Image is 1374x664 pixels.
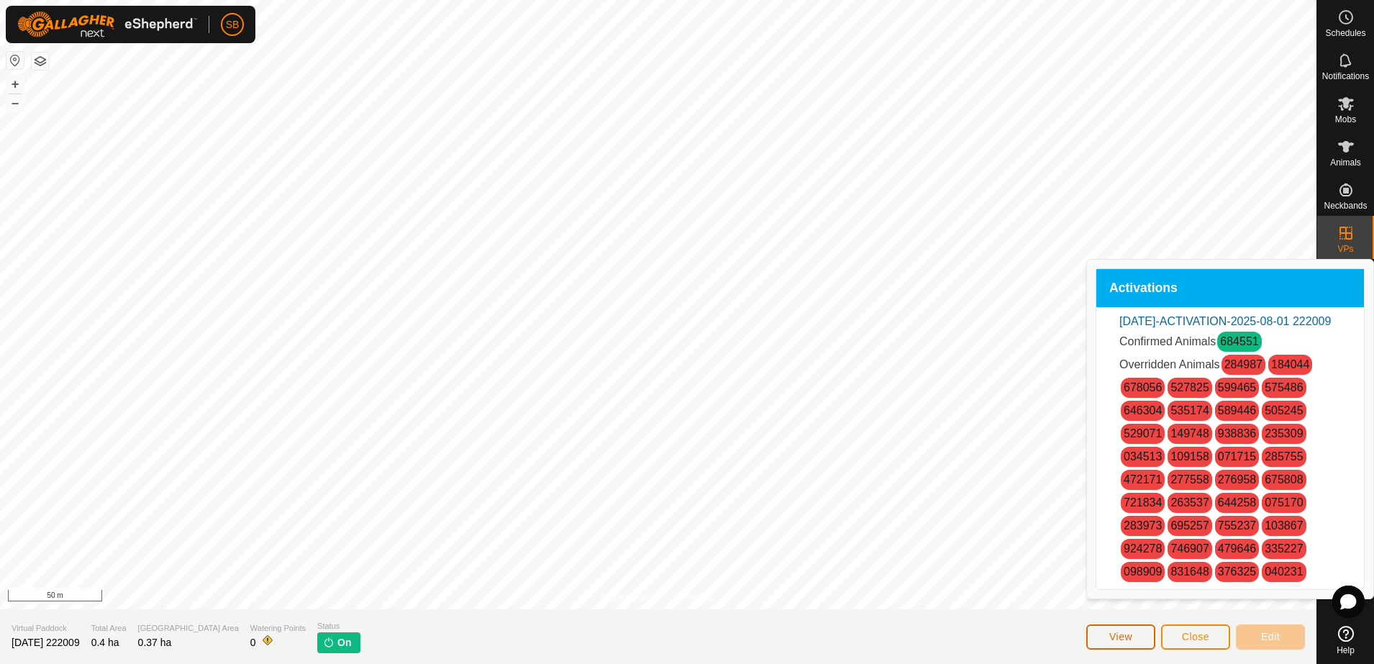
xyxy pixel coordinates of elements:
button: + [6,76,24,93]
span: Edit [1261,631,1280,642]
a: 376325 [1218,565,1256,578]
a: 938836 [1218,427,1256,440]
a: 109158 [1170,450,1209,463]
a: 472171 [1124,473,1162,486]
a: 276958 [1218,473,1256,486]
a: 924278 [1124,542,1162,555]
span: Schedules [1325,29,1365,37]
a: 644258 [1218,496,1256,509]
span: Mobs [1335,115,1356,124]
span: View [1109,631,1132,642]
a: 721834 [1124,496,1162,509]
a: 103867 [1265,519,1303,532]
span: VPs [1337,245,1353,253]
span: Overridden Animals [1119,358,1220,370]
a: 678056 [1124,381,1162,394]
a: 285755 [1265,450,1303,463]
a: 599465 [1218,381,1256,394]
span: Total Area [91,622,127,635]
a: 589446 [1218,404,1256,417]
a: 646304 [1124,404,1162,417]
a: 755237 [1218,519,1256,532]
a: 746907 [1170,542,1209,555]
a: 575486 [1265,381,1303,394]
a: 675808 [1265,473,1303,486]
a: 527825 [1170,381,1209,394]
span: 0.4 ha [91,637,119,648]
span: Virtual Paddock [12,622,80,635]
a: 529071 [1124,427,1162,440]
a: 283973 [1124,519,1162,532]
span: 0.37 ha [138,637,172,648]
a: 505245 [1265,404,1303,417]
a: 335227 [1265,542,1303,555]
button: – [6,94,24,112]
a: [DATE]-ACTIVATION-2025-08-01 222009 [1119,315,1331,327]
a: 184044 [1271,358,1309,370]
a: 263537 [1170,496,1209,509]
span: Confirmed Animals [1119,335,1216,347]
span: Watering Points [250,622,306,635]
a: 075170 [1265,496,1303,509]
span: [DATE] 222009 [12,637,80,648]
a: Help [1317,620,1374,660]
button: View [1086,624,1155,650]
a: 040231 [1265,565,1303,578]
a: Contact Us [673,591,715,604]
button: Reset Map [6,52,24,69]
a: 277558 [1170,473,1209,486]
span: Neckbands [1324,201,1367,210]
span: 0 [250,637,256,648]
a: 149748 [1170,427,1209,440]
button: Map Layers [32,53,49,70]
span: Status [317,620,360,632]
a: Privacy Policy [601,591,655,604]
a: 831648 [1170,565,1209,578]
a: 695257 [1170,519,1209,532]
span: Activations [1109,282,1178,295]
span: SB [226,17,240,32]
a: 535174 [1170,404,1209,417]
a: 071715 [1218,450,1256,463]
span: Help [1337,646,1355,655]
span: Notifications [1322,72,1369,81]
span: [GEOGRAPHIC_DATA] Area [138,622,239,635]
a: 684551 [1220,335,1258,347]
span: On [337,635,351,650]
a: 284987 [1224,358,1262,370]
img: Gallagher Logo [17,12,197,37]
span: Animals [1330,158,1361,167]
a: 235309 [1265,427,1303,440]
img: turn-on [323,637,335,648]
button: Close [1161,624,1230,650]
button: Edit [1236,624,1305,650]
a: 479646 [1218,542,1256,555]
a: 098909 [1124,565,1162,578]
a: 034513 [1124,450,1162,463]
span: Close [1182,631,1209,642]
